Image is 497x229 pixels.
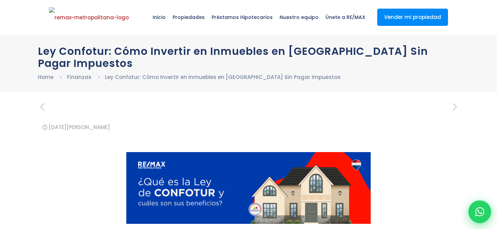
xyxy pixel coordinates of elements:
a: Home [38,73,53,81]
a: previous post [38,102,47,112]
a: next post [450,102,459,112]
span: Únete a RE/MAX [322,7,369,28]
img: remax-metropolitana-logo [49,7,129,28]
li: Ley Confotur: Cómo Invertir en Inmuebles en [GEOGRAPHIC_DATA] Sin Pagar Impuestos [105,73,341,81]
span: Préstamos Hipotecarios [208,7,276,28]
time: [DATE][PERSON_NAME] [49,123,110,131]
span: Inicio [149,7,169,28]
a: Vender mi propiedad [377,9,448,26]
span: Propiedades [169,7,208,28]
i: previous post [38,101,47,113]
span: Nuestro equipo [276,7,322,28]
h1: Ley Confotur: Cómo Invertir en Inmuebles en [GEOGRAPHIC_DATA] Sin Pagar Impuestos [38,45,459,69]
a: Finanzas [67,73,91,81]
i: next post [450,101,459,113]
img: Gráfico de una propiedad en venta exenta de impuestos por ley confotur [126,152,371,224]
